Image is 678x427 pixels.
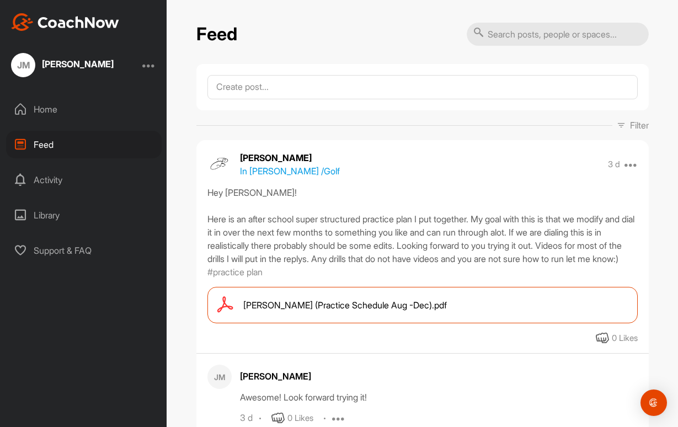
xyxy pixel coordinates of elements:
div: Home [6,95,162,123]
p: #practice plan [207,265,263,279]
div: Hey [PERSON_NAME]! Here is an after school super structured practice plan I put together. My goal... [207,186,638,265]
p: [PERSON_NAME] [240,151,340,164]
input: Search posts, people or spaces... [467,23,649,46]
div: Awesome! Look forward trying it! [240,391,638,404]
div: Support & FAQ [6,237,162,264]
img: CoachNow [11,13,119,31]
img: avatar [207,152,232,177]
div: 0 Likes [612,332,638,345]
div: 3 d [240,413,253,424]
div: Activity [6,166,162,194]
div: [PERSON_NAME] [42,60,114,68]
a: [PERSON_NAME] (Practice Schedule Aug -Dec).pdf [207,287,638,323]
div: Library [6,201,162,229]
p: Filter [630,119,649,132]
p: 3 d [608,159,620,170]
div: Feed [6,131,162,158]
h2: Feed [196,24,237,45]
span: [PERSON_NAME] (Practice Schedule Aug -Dec).pdf [243,298,447,312]
div: [PERSON_NAME] [240,370,638,383]
div: Open Intercom Messenger [640,389,667,416]
p: In [PERSON_NAME] / Golf [240,164,340,178]
div: JM [11,53,35,77]
div: JM [207,365,232,389]
div: 0 Likes [287,412,313,425]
